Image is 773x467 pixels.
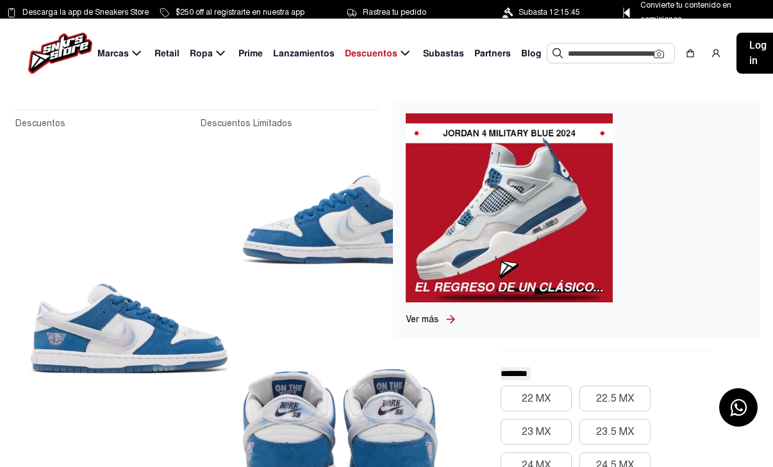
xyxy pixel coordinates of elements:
[28,33,92,74] img: logo
[423,47,464,60] span: Subastas
[15,117,193,131] a: Descuentos
[22,5,149,19] span: Descarga la app de Sneakers Store
[238,47,263,60] span: Prime
[201,117,378,131] a: Descuentos Limitados
[501,419,572,445] button: 23 MX
[190,47,213,60] span: Ropa
[579,386,651,411] button: 22.5 MX
[273,47,335,60] span: Lanzamientos
[685,48,695,58] img: shopping
[619,8,635,18] img: Control Point Icon
[521,47,542,60] span: Blog
[553,48,563,58] img: Buscar
[501,386,572,411] button: 22 MX
[406,313,444,326] a: Ver más
[363,5,426,19] span: Rastrea tu pedido
[154,47,179,60] span: Retail
[345,47,397,60] span: Descuentos
[749,38,767,69] span: Log in
[406,314,439,325] span: Ver más
[579,419,651,445] button: 23.5 MX
[474,47,511,60] span: Partners
[97,47,129,60] span: Marcas
[519,5,580,19] span: Subasta 12:15:45
[176,5,304,19] span: $250 off al registrarte en nuestra app
[654,49,664,59] img: Cámara
[711,48,721,58] img: user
